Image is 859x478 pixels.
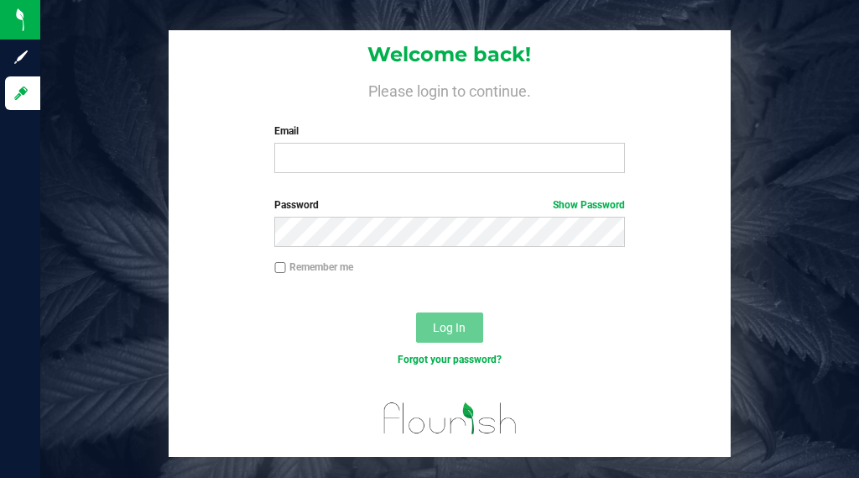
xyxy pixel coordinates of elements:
[13,85,29,102] inline-svg: Log in
[169,44,731,66] h1: Welcome back!
[416,313,483,343] button: Log In
[169,80,731,100] h4: Please login to continue.
[398,354,502,365] a: Forgot your password?
[379,386,520,446] img: flourish_logo.png
[433,321,466,334] span: Log In
[274,260,353,275] label: Remember me
[274,262,286,274] input: Remember me
[274,123,624,139] label: Email
[13,49,29,66] inline-svg: Sign up
[274,199,319,211] span: Password
[553,199,625,211] a: Show Password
